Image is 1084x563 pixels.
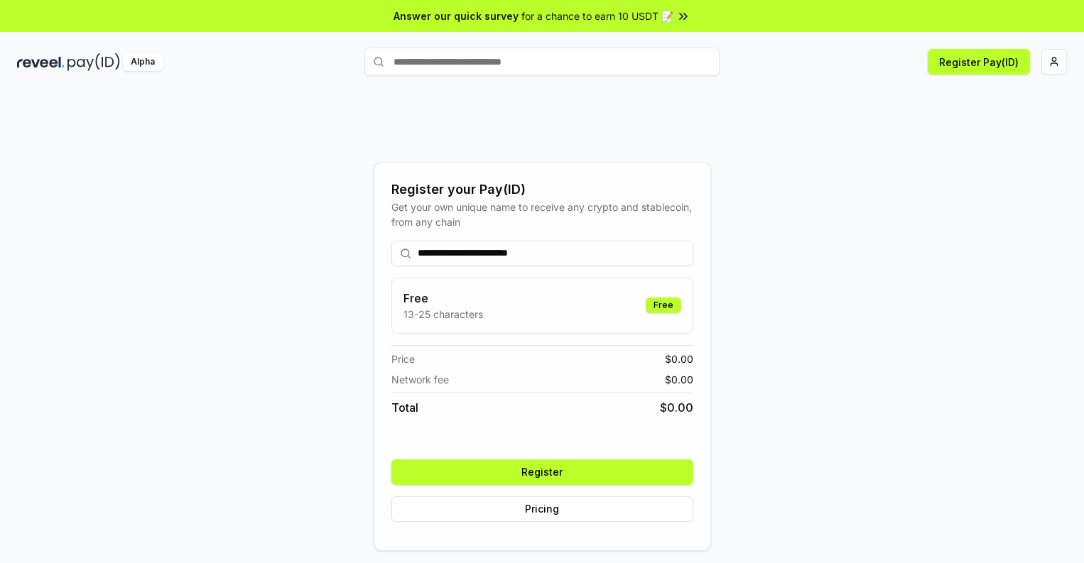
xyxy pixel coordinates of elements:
[394,9,519,23] span: Answer our quick survey
[646,297,681,313] div: Free
[391,496,693,522] button: Pricing
[665,351,693,366] span: $ 0.00
[403,307,483,322] p: 13-25 characters
[67,53,120,71] img: pay_id
[17,53,65,71] img: reveel_dark
[665,372,693,387] span: $ 0.00
[391,199,693,229] div: Get your own unique name to receive any crypto and stablecoin, from any chain
[391,399,418,416] span: Total
[928,49,1030,75] button: Register Pay(ID)
[391,372,449,387] span: Network fee
[391,180,693,199] div: Register your Pay(ID)
[391,351,415,366] span: Price
[391,459,693,485] button: Register
[521,9,673,23] span: for a chance to earn 10 USDT 📝
[403,290,483,307] h3: Free
[660,399,693,416] span: $ 0.00
[123,53,163,71] div: Alpha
